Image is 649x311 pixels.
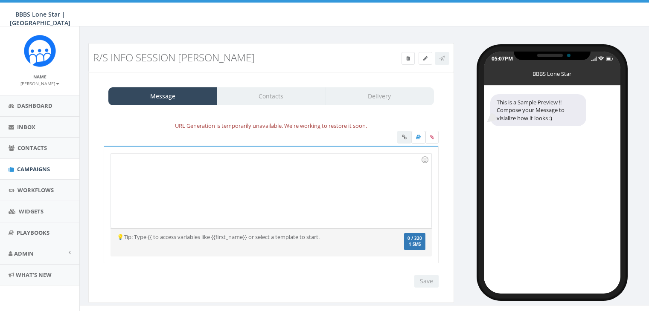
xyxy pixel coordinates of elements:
div: This is a Sample Preview !! Compose your Message to visialize how it looks :) [490,94,586,127]
img: Rally_Corp_Icon.png [24,35,56,67]
span: Admin [14,250,34,257]
span: Widgets [19,207,44,215]
small: [PERSON_NAME] [20,81,59,86]
label: Insert Template Text [411,131,425,144]
span: Edit Campaign [423,55,428,62]
span: Attach your media [425,131,439,144]
div: 💡Tip: Type {{ to access variables like {{first_name}} or select a template to start. [111,233,378,241]
h3: r/s info session [PERSON_NAME] [93,52,357,63]
div: Use the TAB key to insert emoji faster [420,155,430,165]
a: [PERSON_NAME] [20,79,59,87]
span: Workflows [17,186,54,194]
div: URL Generation is temporarily unavailable. We're working to restore it soon. [97,121,445,131]
a: Message [108,87,217,105]
span: 0 / 320 [407,236,422,241]
span: BBBS Lone Star | [GEOGRAPHIC_DATA] [10,10,70,27]
div: 05:07PM [492,55,513,62]
span: 1 SMS [407,242,422,247]
small: Name [33,74,47,80]
span: Campaigns [17,165,50,173]
span: What's New [16,271,52,279]
span: Delete Campaign [406,55,410,62]
div: BBBS Lone Star | [GEOGRAPHIC_DATA] [531,70,573,74]
span: Playbooks [17,229,49,236]
span: Dashboard [17,102,52,109]
span: Inbox [17,123,35,131]
span: Contacts [17,144,47,152]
